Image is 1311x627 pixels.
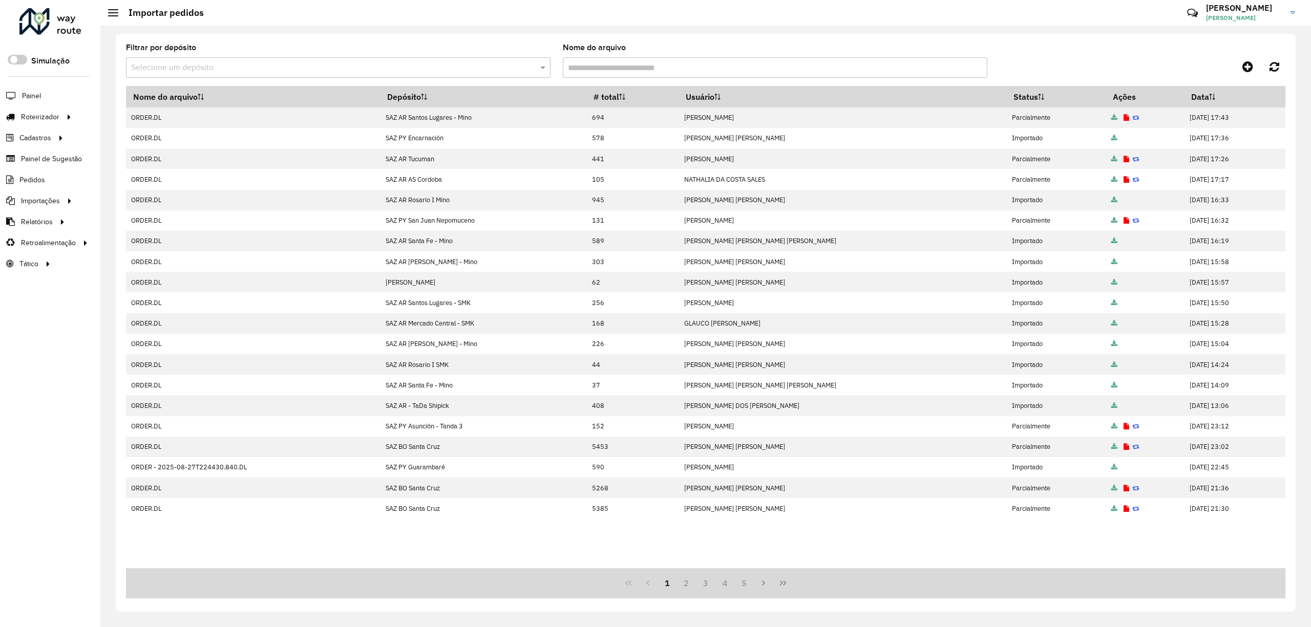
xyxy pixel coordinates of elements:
[1111,196,1117,204] a: Arquivo completo
[380,498,586,518] td: SAZ BO Santa Cruz
[1111,401,1117,410] a: Arquivo completo
[380,395,586,416] td: SAZ AR - TaDa Shipick
[1124,484,1129,492] a: Exibir log de erros
[1007,251,1106,272] td: Importado
[586,251,679,272] td: 303
[380,190,586,210] td: SAZ AR Rosario I Mino
[126,375,380,395] td: ORDER.DL
[126,354,380,375] td: ORDER.DL
[126,272,380,292] td: ORDER.DL
[126,395,380,416] td: ORDER.DL
[380,272,586,292] td: [PERSON_NAME]
[126,313,380,334] td: ORDER.DL
[118,7,204,18] h2: Importar pedidos
[679,395,1006,416] td: [PERSON_NAME] DOS [PERSON_NAME]
[126,292,380,313] td: ORDER.DL
[126,416,380,437] td: ORDER.DL
[380,251,586,272] td: SAZ AR [PERSON_NAME] - Mino
[1111,319,1117,328] a: Arquivo completo
[126,41,196,54] label: Filtrar por depósito
[126,148,380,169] td: ORDER.DL
[1111,442,1117,451] a: Arquivo completo
[773,573,793,593] button: Last Page
[380,416,586,437] td: SAZ PY Asunción - Tanda 3
[1111,484,1117,492] a: Arquivo completo
[679,190,1006,210] td: [PERSON_NAME] [PERSON_NAME]
[679,210,1006,231] td: [PERSON_NAME]
[1007,334,1106,354] td: Importado
[1007,416,1106,437] td: Parcialmente
[586,231,679,251] td: 589
[1124,113,1129,122] a: Exibir log de erros
[1181,2,1203,24] a: Contato Rápido
[1007,292,1106,313] td: Importado
[19,258,38,269] span: Tático
[1007,107,1106,128] td: Parcialmente
[1184,498,1285,518] td: [DATE] 21:30
[380,210,586,231] td: SAZ PY San Juan Nepomuceno
[1184,292,1285,313] td: [DATE] 15:50
[679,272,1006,292] td: [PERSON_NAME] [PERSON_NAME]
[586,457,679,478] td: 590
[1184,148,1285,169] td: [DATE] 17:26
[586,416,679,437] td: 152
[1111,113,1117,122] a: Arquivo completo
[380,148,586,169] td: SAZ AR Tucuman
[1184,457,1285,478] td: [DATE] 22:45
[126,169,380,189] td: ORDER.DL
[126,437,380,457] td: ORDER.DL
[586,86,679,107] th: # total
[1184,86,1285,107] th: Data
[1184,334,1285,354] td: [DATE] 15:04
[586,210,679,231] td: 131
[696,573,715,593] button: 3
[1132,216,1139,225] a: Reimportar
[1007,395,1106,416] td: Importado
[735,573,754,593] button: 5
[1184,375,1285,395] td: [DATE] 14:09
[1111,360,1117,369] a: Arquivo completo
[380,231,586,251] td: SAZ AR Santa Fe - Mino
[679,313,1006,334] td: GLAUCO [PERSON_NAME]
[586,498,679,518] td: 5385
[380,86,586,107] th: Depósito
[1184,354,1285,375] td: [DATE] 14:24
[1124,216,1129,225] a: Exibir log de erros
[754,573,773,593] button: Next Page
[586,354,679,375] td: 44
[1132,484,1139,492] a: Reimportar
[715,573,735,593] button: 4
[679,334,1006,354] td: [PERSON_NAME] [PERSON_NAME]
[679,231,1006,251] td: [PERSON_NAME] [PERSON_NAME] [PERSON_NAME]
[1111,381,1117,390] a: Arquivo completo
[586,148,679,169] td: 441
[679,478,1006,498] td: [PERSON_NAME] [PERSON_NAME]
[1124,442,1129,451] a: Exibir log de erros
[679,498,1006,518] td: [PERSON_NAME] [PERSON_NAME]
[1184,128,1285,148] td: [DATE] 17:36
[126,498,380,518] td: ORDER.DL
[126,190,380,210] td: ORDER.DL
[586,190,679,210] td: 945
[1184,210,1285,231] td: [DATE] 16:32
[380,107,586,128] td: SAZ AR Santos Lugares - Mino
[676,573,696,593] button: 2
[1132,175,1139,184] a: Reimportar
[586,437,679,457] td: 5453
[380,334,586,354] td: SAZ AR [PERSON_NAME] - Mino
[1007,498,1106,518] td: Parcialmente
[19,175,45,185] span: Pedidos
[586,128,679,148] td: 578
[22,91,41,101] span: Painel
[126,128,380,148] td: ORDER.DL
[126,334,380,354] td: ORDER.DL
[586,107,679,128] td: 694
[380,375,586,395] td: SAZ AR Santa Fe - Mino
[679,128,1006,148] td: [PERSON_NAME] [PERSON_NAME]
[1206,13,1283,23] span: [PERSON_NAME]
[1111,134,1117,142] a: Arquivo completo
[1111,155,1117,163] a: Arquivo completo
[1007,272,1106,292] td: Importado
[1184,437,1285,457] td: [DATE] 23:02
[1007,478,1106,498] td: Parcialmente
